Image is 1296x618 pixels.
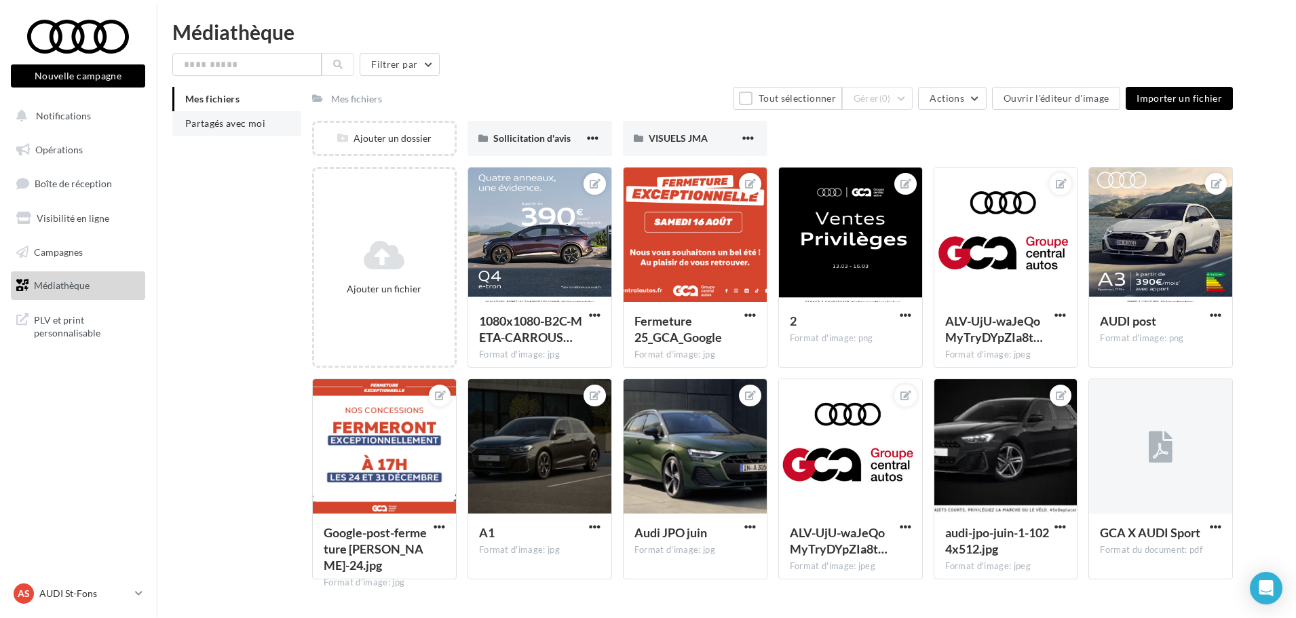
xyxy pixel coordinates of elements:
a: PLV et print personnalisable [8,305,148,345]
span: ALV-UjU-waJeQoMyTryDYpZIa8tGZCGazk_kpMhgMPZyTfu0CfByvu4n [945,313,1043,345]
a: Opérations [8,136,148,164]
div: Open Intercom Messenger [1250,572,1282,604]
div: Mes fichiers [331,92,382,106]
span: Partagés avec moi [185,117,265,129]
button: Filtrer par [360,53,440,76]
span: Notifications [36,110,91,121]
span: Google-post-fermeture noel-24.jpg [324,525,427,573]
span: audi-jpo-juin-1-1024x512.jpg [945,525,1049,556]
a: Médiathèque [8,271,148,300]
span: Médiathèque [34,279,90,291]
div: Format d'image: jpeg [945,349,1067,361]
span: VISUELS JMA [649,132,708,144]
span: Sollicitation d'avis [493,132,571,144]
div: Ajouter un fichier [320,282,449,296]
div: Médiathèque [172,22,1280,42]
a: Campagnes [8,238,148,267]
div: Format d'image: jpg [324,577,445,589]
span: Opérations [35,144,83,155]
button: Nouvelle campagne [11,64,145,88]
span: Actions [930,92,964,104]
a: AS AUDI St-Fons [11,581,145,606]
div: Format d'image: jpg [634,349,756,361]
span: Importer un fichier [1137,92,1222,104]
span: AS [18,587,30,600]
span: (0) [879,93,891,104]
span: Visibilité en ligne [37,212,109,224]
div: Format d'image: png [1100,332,1221,345]
div: Format d'image: jpg [479,349,601,361]
span: ALV-UjU-waJeQoMyTryDYpZIa8tGZCGazk_kpMhgMPZyTfu0CfByvu4n [790,525,888,556]
div: Format d'image: jpeg [945,560,1067,573]
span: Campagnes [34,246,83,257]
span: Fermeture 25_GCA_Google [634,313,722,345]
a: Visibilité en ligne [8,204,148,233]
div: Format d'image: jpg [634,544,756,556]
span: A1 [479,525,495,540]
button: Ouvrir l'éditeur d'image [992,87,1120,110]
span: 2 [790,313,797,328]
div: Format du document: pdf [1100,544,1221,556]
div: Format d'image: jpg [479,544,601,556]
span: PLV et print personnalisable [34,311,140,340]
span: Audi JPO juin [634,525,707,540]
a: Boîte de réception [8,169,148,198]
button: Importer un fichier [1126,87,1233,110]
span: GCA X AUDI Sport [1100,525,1200,540]
span: AUDI post [1100,313,1156,328]
span: 1080x1080-B2C-META-CARROUSEL-Q4e-tron-01-V1-LOM3_TRANSPORTS [479,313,582,345]
div: Format d'image: jpeg [790,560,911,573]
button: Tout sélectionner [733,87,841,110]
p: AUDI St-Fons [39,587,130,600]
button: Actions [918,87,986,110]
button: Notifications [8,102,142,130]
div: Format d'image: png [790,332,911,345]
div: Ajouter un dossier [314,132,455,145]
span: Mes fichiers [185,93,240,104]
button: Gérer(0) [842,87,913,110]
span: Boîte de réception [35,178,112,189]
